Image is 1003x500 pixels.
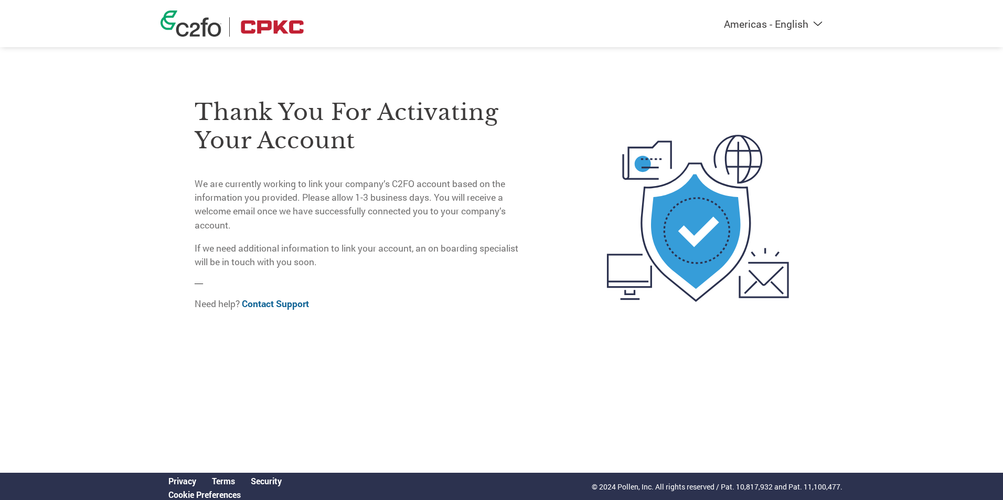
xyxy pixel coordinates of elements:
[238,17,307,37] img: CPKC
[161,489,290,500] div: Open Cookie Preferences Modal
[251,475,282,486] a: Security
[168,489,241,500] a: Cookie Preferences, opens a dedicated popup modal window
[212,475,235,486] a: Terms
[195,242,526,269] p: If we need additional information to link your account, an on boarding specialist will be in touc...
[242,298,309,310] a: Contact Support
[195,177,526,233] p: We are currently working to link your company’s C2FO account based on the information you provide...
[161,10,221,37] img: c2fo logo
[195,98,526,155] h3: Thank you for activating your account
[195,75,526,320] div: —
[168,475,196,486] a: Privacy
[592,481,842,492] p: © 2024 Pollen, Inc. All rights reserved / Pat. 10,817,932 and Pat. 11,100,477.
[195,297,526,311] p: Need help?
[588,75,808,361] img: activated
